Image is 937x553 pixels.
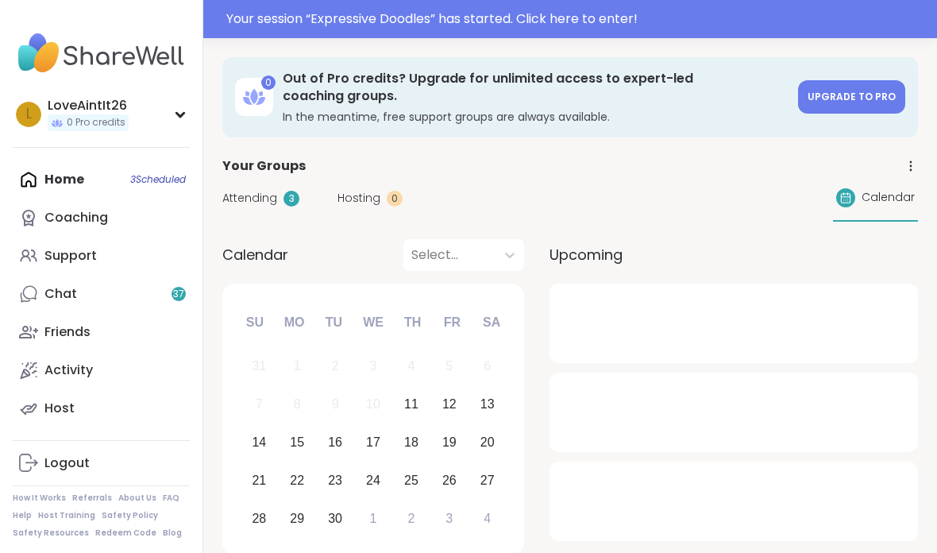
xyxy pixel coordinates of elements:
[366,431,380,453] div: 17
[370,508,377,529] div: 1
[242,387,276,421] div: Not available Sunday, September 7th, 2025
[222,190,277,207] span: Attending
[48,97,129,114] div: LoveAintIt26
[280,350,314,384] div: Not available Monday, September 1st, 2025
[95,528,156,539] a: Redeem Code
[318,463,353,497] div: Choose Tuesday, September 23rd, 2025
[328,470,342,491] div: 23
[72,493,112,504] a: Referrals
[470,463,504,497] div: Choose Saturday, September 27th, 2025
[280,463,314,497] div: Choose Monday, September 22nd, 2025
[470,425,504,459] div: Choose Saturday, September 20th, 2025
[13,313,190,351] a: Friends
[442,393,457,415] div: 12
[163,528,182,539] a: Blog
[404,470,418,491] div: 25
[432,425,466,459] div: Choose Friday, September 19th, 2025
[480,470,495,491] div: 27
[407,508,415,529] div: 2
[316,304,351,339] div: Tu
[13,389,190,427] a: Host
[357,350,391,384] div: Not available Wednesday, September 3rd, 2025
[370,355,377,377] div: 3
[318,501,353,536] div: Choose Tuesday, September 30th, 2025
[283,109,789,125] h3: In the meantime, free support groups are always available.
[13,351,190,389] a: Activity
[445,355,453,377] div: 5
[44,247,97,265] div: Support
[240,347,506,537] div: month 2025-09
[404,431,418,453] div: 18
[480,393,495,415] div: 13
[404,393,418,415] div: 11
[470,501,504,536] div: Choose Saturday, October 4th, 2025
[318,350,353,384] div: Not available Tuesday, September 2nd, 2025
[442,431,457,453] div: 19
[173,288,184,301] span: 37
[44,285,77,303] div: Chat
[395,425,429,459] div: Choose Thursday, September 18th, 2025
[242,350,276,384] div: Not available Sunday, August 31st, 2025
[44,323,91,341] div: Friends
[280,501,314,536] div: Choose Monday, September 29th, 2025
[332,393,339,415] div: 9
[261,75,276,90] div: 0
[470,387,504,421] div: Choose Saturday, September 13th, 2025
[442,470,457,491] div: 26
[280,387,314,421] div: Not available Monday, September 8th, 2025
[332,355,339,377] div: 2
[328,431,342,453] div: 16
[38,510,95,521] a: Host Training
[395,501,429,536] div: Choose Thursday, October 2nd, 2025
[276,304,311,339] div: Mo
[226,10,927,29] div: Your session “ Expressive Doodles ” has started. Click here to enter!
[318,387,353,421] div: Not available Tuesday, September 9th, 2025
[445,508,453,529] div: 3
[252,355,266,377] div: 31
[294,393,301,415] div: 8
[237,304,272,339] div: Su
[13,510,32,521] a: Help
[13,237,190,275] a: Support
[242,501,276,536] div: Choose Sunday, September 28th, 2025
[44,209,108,226] div: Coaching
[222,157,306,176] span: Your Groups
[252,431,266,453] div: 14
[242,463,276,497] div: Choose Sunday, September 21st, 2025
[480,431,495,453] div: 20
[432,350,466,384] div: Not available Friday, September 5th, 2025
[395,304,430,339] div: Th
[474,304,509,339] div: Sa
[294,355,301,377] div: 1
[13,528,89,539] a: Safety Resources
[290,470,304,491] div: 22
[387,191,403,207] div: 0
[222,244,288,265] span: Calendar
[808,90,896,103] span: Upgrade to Pro
[163,493,179,504] a: FAQ
[432,501,466,536] div: Choose Friday, October 3rd, 2025
[434,304,469,339] div: Fr
[242,425,276,459] div: Choose Sunday, September 14th, 2025
[357,387,391,421] div: Not available Wednesday, September 10th, 2025
[356,304,391,339] div: We
[280,425,314,459] div: Choose Monday, September 15th, 2025
[256,393,263,415] div: 7
[290,508,304,529] div: 29
[13,444,190,482] a: Logout
[549,244,623,265] span: Upcoming
[13,25,190,81] img: ShareWell Nav Logo
[252,508,266,529] div: 28
[290,431,304,453] div: 15
[283,191,299,207] div: 3
[395,463,429,497] div: Choose Thursday, September 25th, 2025
[337,190,380,207] span: Hosting
[357,425,391,459] div: Choose Wednesday, September 17th, 2025
[13,199,190,237] a: Coaching
[366,393,380,415] div: 10
[366,470,380,491] div: 24
[470,350,504,384] div: Not available Saturday, September 6th, 2025
[13,493,66,504] a: How It Works
[798,80,905,114] a: Upgrade to Pro
[283,70,789,106] h3: Out of Pro credits? Upgrade for unlimited access to expert-led coaching groups.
